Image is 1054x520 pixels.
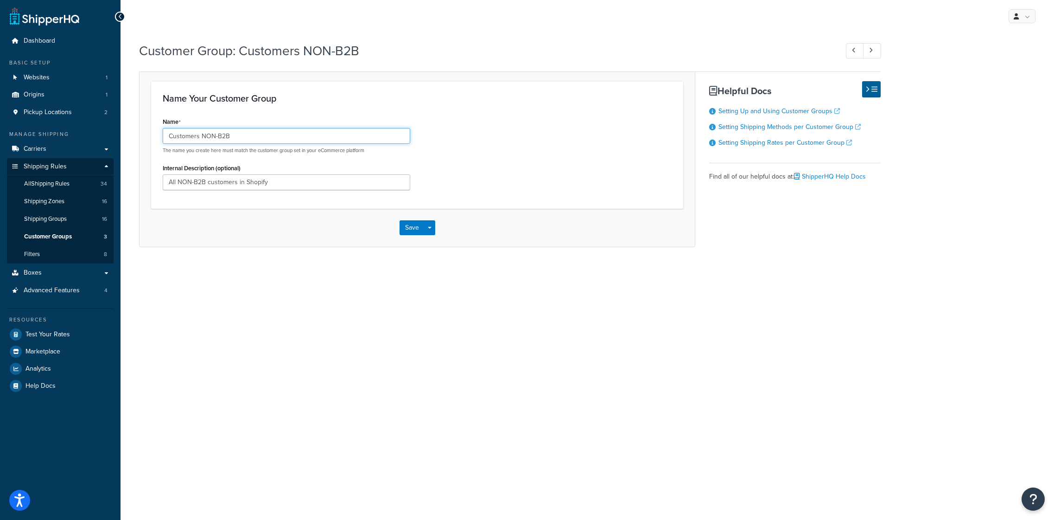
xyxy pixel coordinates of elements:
[7,104,114,121] a: Pickup Locations2
[24,269,42,277] span: Boxes
[104,109,108,116] span: 2
[25,382,56,390] span: Help Docs
[7,211,114,228] li: Shipping Groups
[102,215,107,223] span: 16
[7,316,114,324] div: Resources
[7,246,114,263] li: Filters
[7,378,114,394] a: Help Docs
[24,250,40,258] span: Filters
[7,264,114,282] a: Boxes
[7,158,114,175] a: Shipping Rules
[718,122,861,132] a: Setting Shipping Methods per Customer Group
[1022,488,1045,511] button: Open Resource Center
[101,180,107,188] span: 34
[24,287,80,295] span: Advanced Features
[7,246,114,263] a: Filters8
[7,343,114,360] a: Marketplace
[7,86,114,103] a: Origins1
[7,104,114,121] li: Pickup Locations
[24,91,44,99] span: Origins
[106,74,108,82] span: 1
[139,42,829,60] h1: Customer Group: Customers NON-B2B
[862,81,881,97] button: Hide Help Docs
[718,138,852,148] a: Setting Shipping Rates per Customer Group
[7,211,114,228] a: Shipping Groups16
[24,74,50,82] span: Websites
[24,145,46,153] span: Carriers
[846,43,864,58] a: Previous Record
[24,163,67,171] span: Shipping Rules
[718,106,840,116] a: Setting Up and Using Customer Groups
[7,326,114,343] a: Test Your Rates
[24,233,72,241] span: Customer Groups
[709,86,881,96] h3: Helpful Docs
[7,32,114,50] a: Dashboard
[7,130,114,138] div: Manage Shipping
[163,165,241,172] label: Internal Description (optional)
[163,118,181,126] label: Name
[24,180,70,188] span: All Shipping Rules
[7,360,114,377] a: Analytics
[106,91,108,99] span: 1
[863,43,881,58] a: Next Record
[24,215,67,223] span: Shipping Groups
[7,141,114,158] a: Carriers
[7,282,114,299] li: Advanced Features
[104,250,107,258] span: 8
[7,282,114,299] a: Advanced Features4
[25,331,70,339] span: Test Your Rates
[7,69,114,86] a: Websites1
[102,198,107,205] span: 16
[25,365,51,373] span: Analytics
[7,228,114,245] li: Customer Groups
[104,287,108,295] span: 4
[163,147,410,154] p: The name you create here must match the customer group set in your eCommerce platform
[7,175,114,193] a: AllShipping Rules34
[7,86,114,103] li: Origins
[794,172,866,181] a: ShipperHQ Help Docs
[163,93,672,103] h3: Name Your Customer Group
[7,69,114,86] li: Websites
[24,198,64,205] span: Shipping Zones
[24,109,72,116] span: Pickup Locations
[400,220,425,235] button: Save
[24,37,55,45] span: Dashboard
[7,193,114,210] li: Shipping Zones
[7,193,114,210] a: Shipping Zones16
[709,163,881,183] div: Find all of our helpful docs at:
[7,228,114,245] a: Customer Groups3
[7,158,114,264] li: Shipping Rules
[25,348,60,356] span: Marketplace
[7,59,114,67] div: Basic Setup
[104,233,107,241] span: 3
